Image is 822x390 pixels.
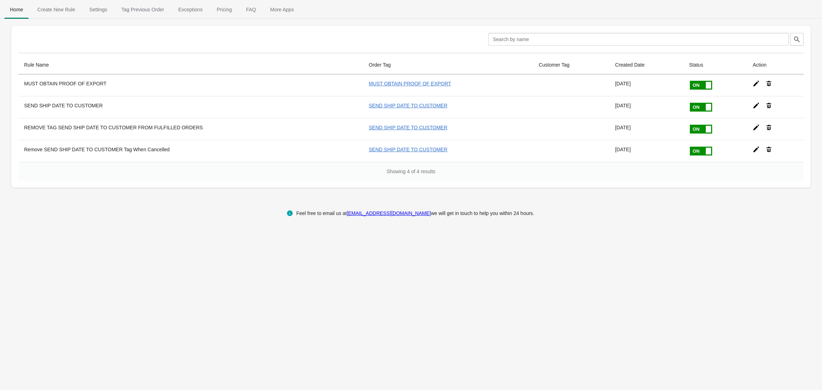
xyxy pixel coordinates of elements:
input: Search by name [488,33,789,46]
td: [DATE] [609,96,683,118]
th: MUST OBTAIN PROOF OF EXPORT [18,74,363,96]
th: REMOVE TAG SEND SHIP DATE TO CUSTOMER FROM FULFILLED ORDERS [18,118,363,140]
button: Home [3,0,30,19]
span: More Apps [264,3,299,16]
a: [EMAIL_ADDRESS][DOMAIN_NAME] [347,210,431,216]
th: Order Tag [363,56,533,74]
span: Home [4,3,29,16]
span: FAQ [240,3,261,16]
span: Tag Previous Order [116,3,170,16]
span: Create New Rule [32,3,81,16]
td: [DATE] [609,140,683,162]
a: SEND SHIP DATE TO CUSTOMER [369,103,447,108]
div: Feel free to email us at we will get in touch to help you within 24 hours. [296,209,534,217]
span: Exceptions [173,3,208,16]
a: SEND SHIP DATE TO CUSTOMER [369,125,447,130]
th: Customer Tag [533,56,609,74]
th: Created Date [609,56,683,74]
div: Showing 4 of 4 results [18,162,804,181]
button: Settings [82,0,114,19]
th: Rule Name [18,56,363,74]
a: MUST OBTAIN PROOF OF EXPORT [369,81,451,86]
th: Remove SEND SHIP DATE TO CUSTOMER Tag When Cancelled [18,140,363,162]
th: Status [683,56,747,74]
span: Settings [84,3,113,16]
span: Pricing [211,3,238,16]
th: Action [747,56,804,74]
th: SEND SHIP DATE TO CUSTOMER [18,96,363,118]
button: Create_New_Rule [30,0,82,19]
td: [DATE] [609,118,683,140]
td: [DATE] [609,74,683,96]
a: SEND SHIP DATE TO CUSTOMER [369,147,447,152]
